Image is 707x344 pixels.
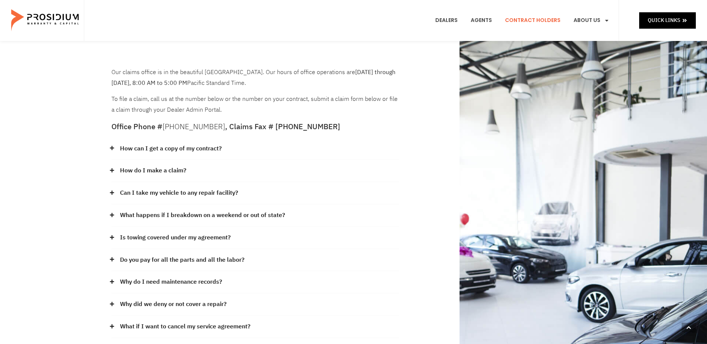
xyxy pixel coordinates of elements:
[111,123,399,130] h5: Office Phone # , Claims Fax # [PHONE_NUMBER]
[120,165,186,176] a: How do I make a claim?
[111,316,399,338] div: What if I want to cancel my service agreement?
[120,210,285,221] a: What happens if I breakdown on a weekend or out of state?
[499,7,566,34] a: Contract Holders
[430,7,615,34] nav: Menu
[639,12,696,28] a: Quick Links
[111,67,399,115] div: To file a claim, call us at the number below or the number on your contract, submit a claim form ...
[120,188,238,198] a: Can I take my vehicle to any repair facility?
[111,249,399,271] div: Do you pay for all the parts and all the labor?
[111,182,399,204] div: Can I take my vehicle to any repair facility?
[120,143,222,154] a: How can I get a copy of my contract?
[120,232,231,243] a: Is towing covered under my agreement?
[648,16,680,25] span: Quick Links
[568,7,615,34] a: About Us
[111,160,399,182] div: How do I make a claim?
[111,204,399,227] div: What happens if I breakdown on a weekend or out of state?
[120,321,250,332] a: What if I want to cancel my service agreement?
[111,138,399,160] div: How can I get a copy of my contract?
[111,67,399,89] p: Our claims office is in the beautiful [GEOGRAPHIC_DATA]. Our hours of office operations are Pacif...
[465,7,498,34] a: Agents
[111,271,399,293] div: Why do I need maintenance records?
[120,277,222,287] a: Why do I need maintenance records?
[162,121,225,132] a: [PHONE_NUMBER]
[120,299,227,310] a: Why did we deny or not cover a repair?
[111,227,399,249] div: Is towing covered under my agreement?
[111,293,399,316] div: Why did we deny or not cover a repair?
[430,7,463,34] a: Dealers
[111,68,395,87] b: [DATE] through [DATE], 8:00 AM to 5:00 PM
[120,255,244,265] a: Do you pay for all the parts and all the labor?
